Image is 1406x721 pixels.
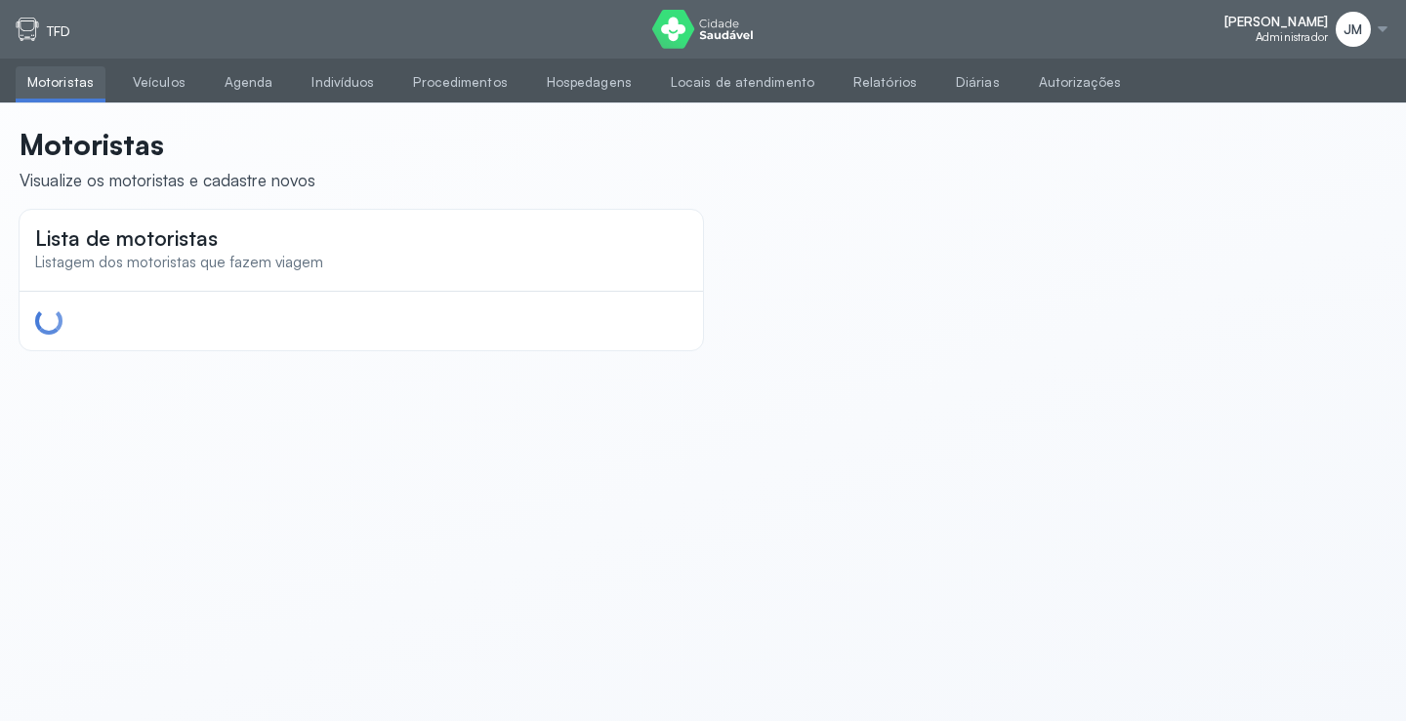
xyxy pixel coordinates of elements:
[16,18,39,41] img: tfd.svg
[1256,30,1328,44] span: Administrador
[121,66,197,99] a: Veículos
[35,225,218,251] span: Lista de motoristas
[16,66,105,99] a: Motoristas
[20,127,315,162] p: Motoristas
[47,23,70,40] p: TFD
[842,66,929,99] a: Relatórios
[1027,66,1133,99] a: Autorizações
[535,66,643,99] a: Hospedagens
[213,66,285,99] a: Agenda
[300,66,386,99] a: Indivíduos
[20,170,315,190] div: Visualize os motoristas e cadastre novos
[659,66,826,99] a: Locais de atendimento
[35,253,323,271] span: Listagem dos motoristas que fazem viagem
[401,66,518,99] a: Procedimentos
[944,66,1012,99] a: Diárias
[652,10,753,49] img: logo do Cidade Saudável
[1224,14,1328,30] span: [PERSON_NAME]
[1344,21,1362,38] span: JM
